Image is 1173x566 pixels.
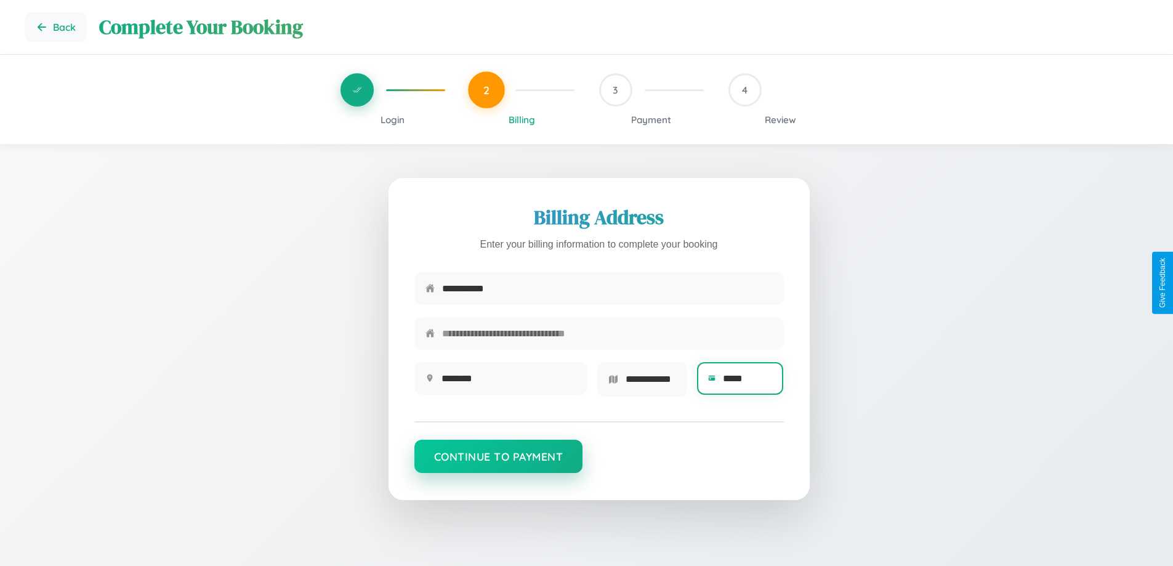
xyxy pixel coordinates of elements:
h1: Complete Your Booking [99,14,1148,41]
span: Payment [631,114,671,126]
button: Continue to Payment [414,440,583,473]
p: Enter your billing information to complete your booking [414,236,784,254]
div: Give Feedback [1158,258,1167,308]
span: 3 [613,84,618,96]
span: 4 [742,84,748,96]
span: Billing [509,114,535,126]
span: Review [765,114,796,126]
button: Go back [25,12,87,42]
span: Login [381,114,405,126]
span: 2 [483,83,490,97]
h2: Billing Address [414,204,784,231]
